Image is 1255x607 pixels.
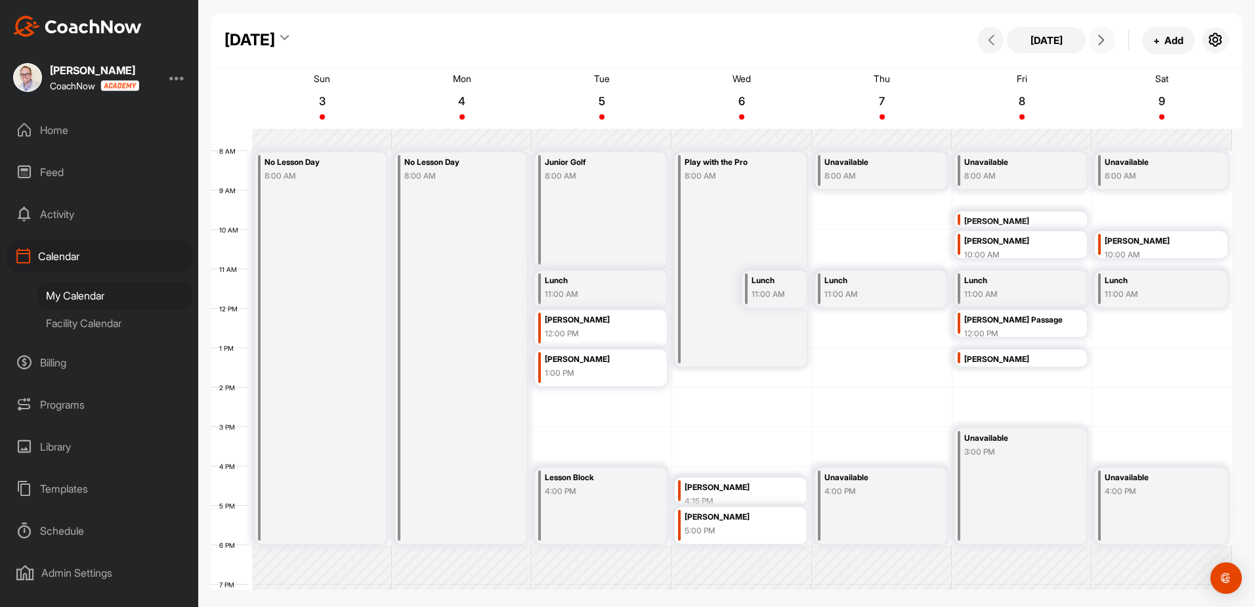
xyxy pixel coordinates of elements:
[964,273,1065,288] div: Lunch
[545,367,646,379] div: 1:00 PM
[224,28,275,52] div: [DATE]
[13,63,42,92] img: square_f23e1ae658f500808a5cb78230ae1be5.jpg
[964,352,1065,367] div: [PERSON_NAME]
[964,328,1065,340] div: 12:00 PM
[7,156,192,189] div: Feed
[545,273,646,288] div: Lunch
[37,282,192,309] div: My Calendar
[7,430,192,463] div: Library
[1153,34,1160,47] span: +
[545,485,646,497] div: 4:00 PM
[824,470,925,485] div: Unavailable
[7,346,192,379] div: Billing
[392,68,532,129] a: August 4, 2025
[685,525,786,537] div: 5:00 PM
[685,495,786,507] div: 4:15 PM
[453,73,471,84] p: Mon
[685,510,786,525] div: [PERSON_NAME]
[964,170,1065,182] div: 8:00 AM
[7,198,192,231] div: Activity
[952,68,1092,129] a: August 8, 2025
[1105,470,1206,485] div: Unavailable
[964,214,1065,229] div: [PERSON_NAME]
[964,234,1065,249] div: [PERSON_NAME]
[685,170,786,182] div: 8:00 AM
[590,95,614,108] p: 5
[545,313,646,328] div: [PERSON_NAME]
[1105,273,1206,288] div: Lunch
[50,80,139,91] div: CoachNow
[1105,249,1206,261] div: 10:00 AM
[964,446,1065,458] div: 3:00 PM
[211,423,248,431] div: 3 PM
[1105,155,1206,170] div: Unavailable
[13,16,142,37] img: CoachNow
[211,581,247,589] div: 7 PM
[685,155,786,170] div: Play with the Pro
[594,73,610,84] p: Tue
[211,384,248,392] div: 2 PM
[310,95,334,108] p: 3
[7,388,192,421] div: Programs
[545,352,646,367] div: [PERSON_NAME]
[450,95,474,108] p: 4
[100,80,139,91] img: CoachNow acadmey
[211,305,251,313] div: 12 PM
[532,68,672,129] a: August 5, 2025
[1142,26,1195,55] button: +Add
[964,288,1065,300] div: 11:00 AM
[211,344,247,352] div: 1 PM
[964,431,1065,446] div: Unavailable
[824,170,925,182] div: 8:00 AM
[1105,288,1206,300] div: 11:00 AM
[545,288,646,300] div: 11:00 AM
[1105,485,1206,497] div: 4:00 PM
[7,472,192,505] div: Templates
[7,114,192,146] div: Home
[733,73,751,84] p: Wed
[1010,95,1034,108] p: 8
[1210,562,1242,594] div: Open Intercom Messenger
[1092,68,1232,129] a: August 9, 2025
[211,462,248,470] div: 4 PM
[211,265,250,273] div: 11 AM
[964,249,1065,261] div: 10:00 AM
[265,170,366,182] div: 8:00 AM
[252,68,392,129] a: August 3, 2025
[7,556,192,589] div: Admin Settings
[7,240,192,273] div: Calendar
[1007,27,1086,53] button: [DATE]
[7,514,192,547] div: Schedule
[730,95,754,108] p: 6
[752,273,799,288] div: Lunch
[672,68,812,129] a: August 6, 2025
[545,155,646,170] div: Junior Golf
[211,226,251,234] div: 10 AM
[964,155,1065,170] div: Unavailable
[545,328,646,340] div: 12:00 PM
[1105,234,1206,249] div: [PERSON_NAME]
[404,170,505,182] div: 8:00 AM
[1017,73,1027,84] p: Fri
[404,155,505,170] div: No Lesson Day
[874,73,890,84] p: Thu
[50,65,139,76] div: [PERSON_NAME]
[37,309,192,337] div: Facility Calendar
[870,95,894,108] p: 7
[824,273,925,288] div: Lunch
[685,480,786,495] div: [PERSON_NAME]
[824,485,925,497] div: 4:00 PM
[211,147,249,155] div: 8 AM
[964,313,1065,328] div: [PERSON_NAME] Passage
[1105,170,1206,182] div: 8:00 AM
[1155,73,1168,84] p: Sat
[314,73,330,84] p: Sun
[1150,95,1174,108] p: 9
[752,288,799,300] div: 11:00 AM
[211,187,249,194] div: 9 AM
[211,541,248,549] div: 6 PM
[824,288,925,300] div: 11:00 AM
[812,68,952,129] a: August 7, 2025
[824,155,925,170] div: Unavailable
[545,170,646,182] div: 8:00 AM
